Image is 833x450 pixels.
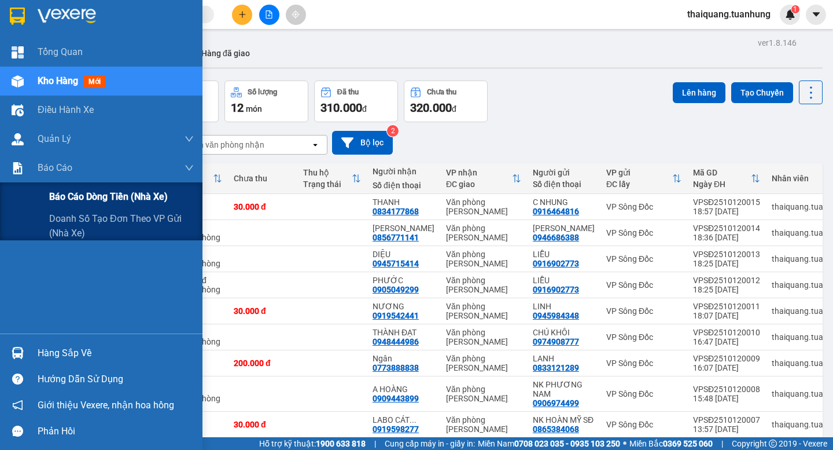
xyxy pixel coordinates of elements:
[533,354,595,363] div: LANH
[446,415,521,434] div: Văn phòng [PERSON_NAME]
[387,125,399,137] sup: 2
[373,302,434,311] div: NƯƠNG
[693,425,760,434] div: 13:57 [DATE]
[606,168,672,177] div: VP gửi
[606,202,681,211] div: VP Sông Đốc
[693,168,751,177] div: Mã GD
[533,224,595,233] div: KIM NGÂN
[721,437,723,450] span: |
[12,133,24,145] img: warehouse-icon
[185,139,264,151] div: Chọn văn phòng nhận
[234,420,292,429] div: 30.000 đ
[427,88,456,96] div: Chưa thu
[38,131,71,146] span: Quản Lý
[533,197,595,207] div: C NHUNG
[693,276,760,285] div: VPSĐ2510120012
[38,103,94,117] span: Điều hành xe
[332,131,393,155] button: Bộ lọc
[693,250,760,259] div: VPSĐ2510120013
[623,441,626,446] span: ⚪️
[533,415,595,425] div: NK HOÀN MỸ SĐ
[238,10,246,19] span: plus
[673,82,725,103] button: Lên hàng
[185,163,194,173] span: down
[12,374,23,385] span: question-circle
[38,423,194,440] div: Phản hồi
[600,163,687,194] th: Toggle SortBy
[693,363,760,372] div: 16:07 [DATE]
[232,5,252,25] button: plus
[693,311,760,320] div: 18:07 [DATE]
[606,358,681,368] div: VP Sông Đốc
[303,180,352,189] div: Trạng thái
[693,233,760,242] div: 18:36 [DATE]
[373,233,419,242] div: 0856771141
[234,358,292,368] div: 200.000 đ
[316,439,366,448] strong: 1900 633 818
[231,101,244,115] span: 12
[533,233,579,242] div: 0946686388
[297,163,367,194] th: Toggle SortBy
[373,415,434,425] div: LABO CÁT TƯỜNG
[373,311,419,320] div: 0919542441
[224,81,308,122] button: Số lượng12món
[446,197,521,216] div: Văn phòng [PERSON_NAME]
[533,259,579,268] div: 0916902773
[446,302,521,320] div: Văn phòng [PERSON_NAME]
[373,285,419,294] div: 0905049299
[533,363,579,372] div: 0833121289
[693,394,760,403] div: 15:48 [DATE]
[12,104,24,116] img: warehouse-icon
[265,10,273,19] span: file-add
[234,174,292,183] div: Chưa thu
[446,354,521,372] div: Văn phòng [PERSON_NAME]
[446,168,512,177] div: VP nhận
[311,140,320,149] svg: open
[192,39,259,67] button: Hàng đã giao
[478,437,620,450] span: Miền Nam
[606,306,681,316] div: VP Sông Đốc
[440,163,527,194] th: Toggle SortBy
[693,180,751,189] div: Ngày ĐH
[234,202,292,211] div: 30.000 đ
[314,81,398,122] button: Đã thu310.000đ
[84,75,105,88] span: mới
[533,250,595,259] div: LIỄU
[693,224,760,233] div: VPSĐ2510120014
[693,259,760,268] div: 18:25 [DATE]
[446,180,512,189] div: ĐC giao
[374,437,376,450] span: |
[533,380,595,398] div: NK PHƯƠNG NAM
[533,180,595,189] div: Số điện thoại
[373,354,434,363] div: Ngân
[533,398,579,408] div: 0906974499
[606,420,681,429] div: VP Sông Đốc
[606,389,681,398] div: VP Sông Đốc
[10,8,25,25] img: logo-vxr
[533,311,579,320] div: 0945984348
[320,101,362,115] span: 310.000
[806,5,826,25] button: caret-down
[791,5,799,13] sup: 1
[606,228,681,237] div: VP Sông Đốc
[533,302,595,311] div: LINH
[678,7,780,21] span: thaiquang.tuanhung
[38,345,194,362] div: Hàng sắp về
[38,371,194,388] div: Hướng dẫn sử dụng
[12,347,24,359] img: warehouse-icon
[793,5,797,13] span: 1
[373,425,419,434] div: 0919598277
[38,160,72,175] span: Báo cáo
[533,285,579,294] div: 0916902773
[12,400,23,411] span: notification
[452,104,456,114] span: đ
[12,162,24,174] img: solution-icon
[446,250,521,268] div: Văn phòng [PERSON_NAME]
[38,398,174,412] span: Giới thiệu Vexere, nhận hoa hồng
[337,88,359,96] div: Đã thu
[385,437,475,450] span: Cung cấp máy in - giấy in:
[38,45,83,59] span: Tổng Quan
[12,75,24,87] img: warehouse-icon
[693,385,760,394] div: VPSĐ2510120008
[446,276,521,294] div: Văn phòng [PERSON_NAME]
